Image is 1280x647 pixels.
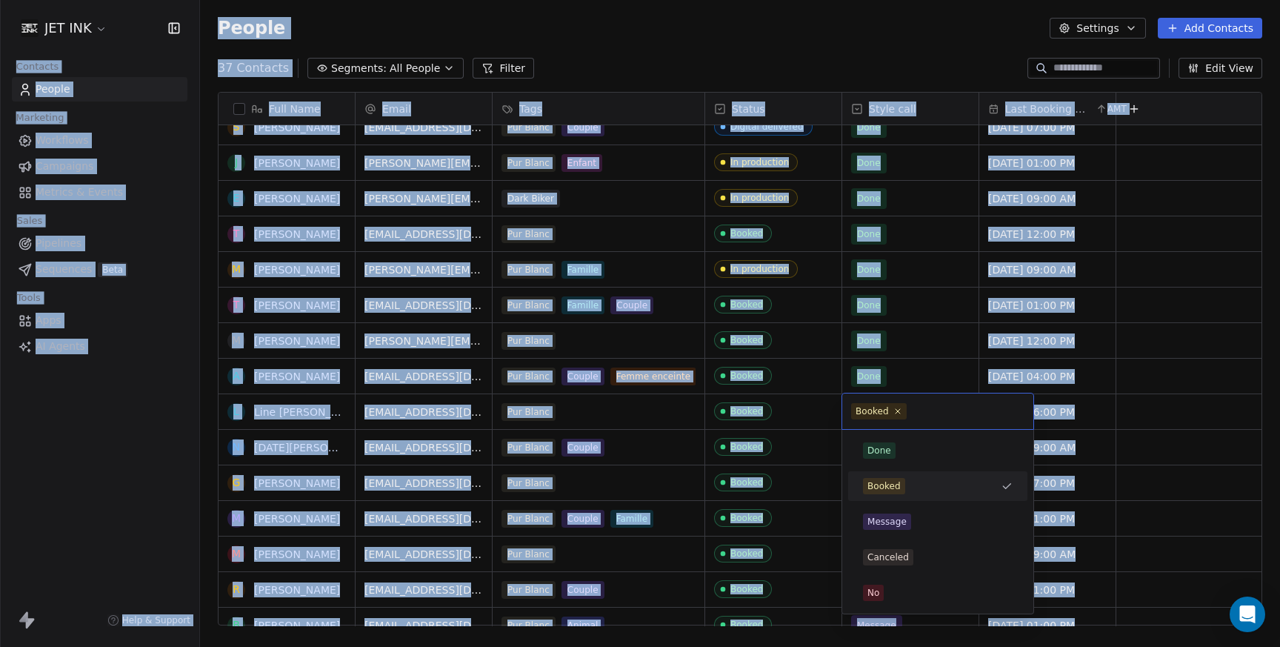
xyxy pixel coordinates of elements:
div: Done [867,444,891,457]
div: Booked [856,405,889,418]
div: Canceled [867,551,909,564]
div: Booked [867,480,901,493]
div: Suggestions [848,436,1027,608]
div: Message [867,515,907,528]
div: No [867,586,879,600]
